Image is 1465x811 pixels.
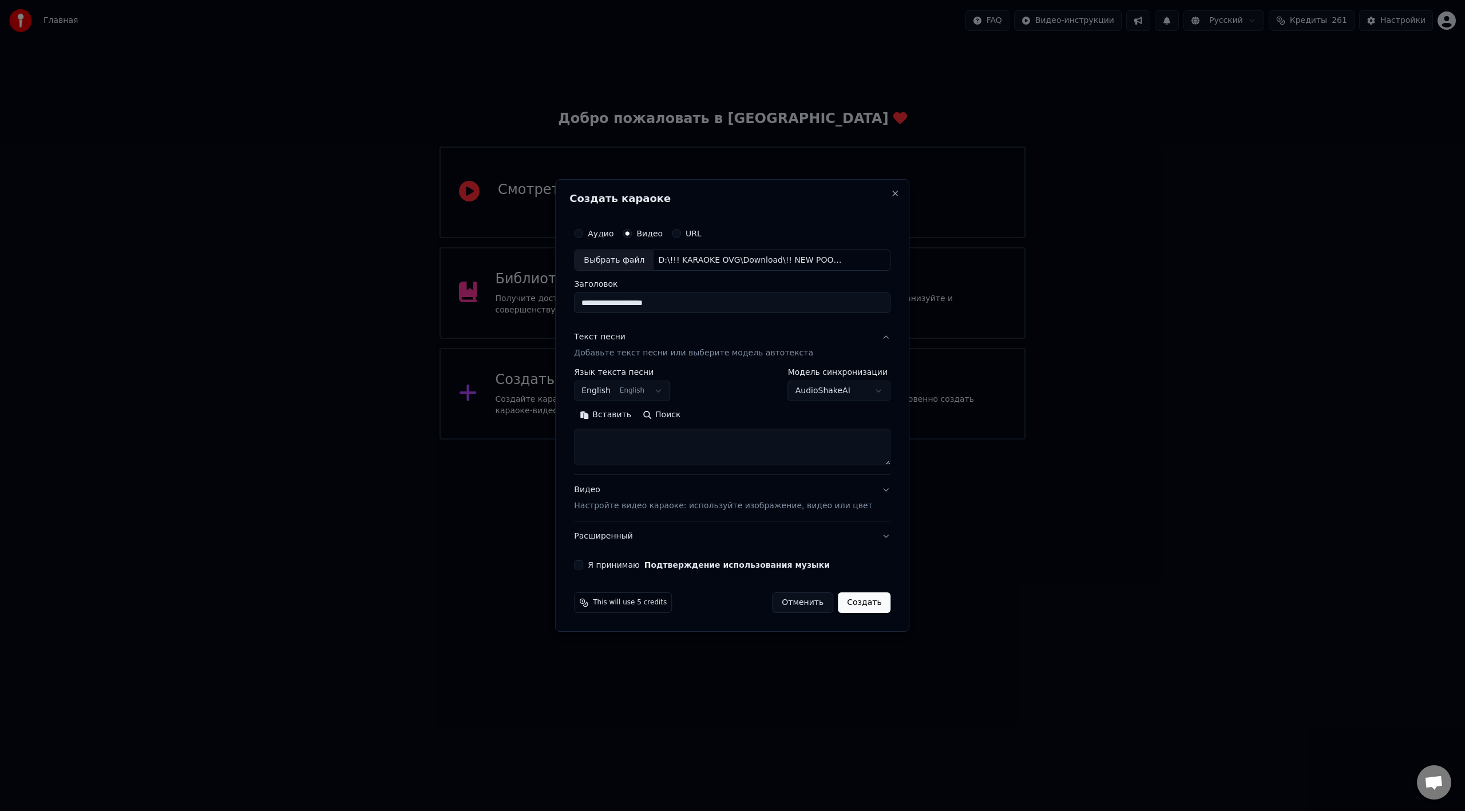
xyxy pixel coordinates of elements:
[644,561,830,569] button: Я принимаю
[574,406,637,425] button: Вставить
[574,500,872,512] p: Настройте видео караоке: используйте изображение, видео или цвет
[654,255,848,266] div: D:\!!! KARAOKE OVG\Download\!! NEW POOL SOUND 2k25\Пісня Вона любила дощ\Пісня Вона любила дощ.mp4
[574,332,625,343] div: Текст песни
[574,280,890,288] label: Заголовок
[574,476,890,521] button: ВидеоНастройте видео караоке: используйте изображение, видео или цвет
[574,348,813,359] p: Добавьте текст песни или выберите модель автотекста
[575,250,654,271] div: Выбрать файл
[574,323,890,369] button: Текст песниДобавьте текст песни или выберите модель автотекста
[636,230,663,238] label: Видео
[593,598,667,607] span: This will use 5 credits
[588,561,830,569] label: Я принимаю
[686,230,702,238] label: URL
[637,406,686,425] button: Поиск
[574,369,890,475] div: Текст песниДобавьте текст песни или выберите модель автотекста
[574,521,890,551] button: Расширенный
[574,485,872,512] div: Видео
[574,369,670,377] label: Язык текста песни
[569,193,895,204] h2: Создать караоке
[838,592,890,613] button: Создать
[772,592,833,613] button: Отменить
[588,230,613,238] label: Аудио
[788,369,891,377] label: Модель синхронизации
